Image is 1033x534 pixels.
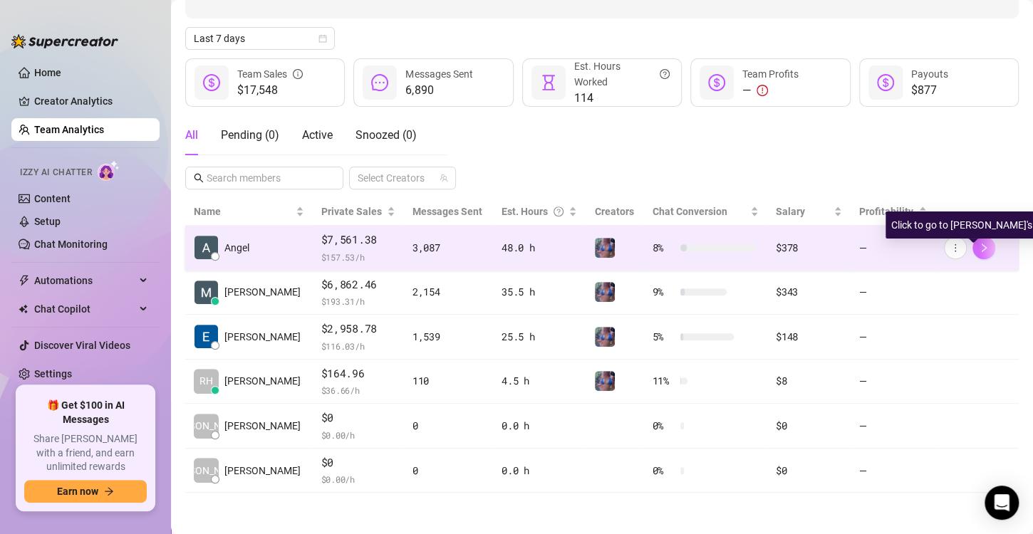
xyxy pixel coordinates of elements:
span: $2,958.78 [321,320,395,337]
span: question-circle [660,58,670,90]
span: $ 36.66 /h [321,383,395,397]
div: 0 [412,418,484,434]
span: 9 % [652,284,675,300]
img: Eunice [194,325,218,348]
div: Team Sales [237,66,303,82]
span: thunderbolt [19,275,30,286]
span: right [979,243,989,253]
td: — [851,271,935,315]
div: $148 [776,329,842,345]
img: Angel [194,236,218,259]
span: [PERSON_NAME] [168,463,244,478]
div: 25.5 h [502,329,577,345]
span: search [194,173,204,183]
span: hourglass [540,74,557,91]
div: 35.5 h [502,284,577,300]
a: Content [34,193,71,204]
div: Est. Hours Worked [574,58,670,90]
span: [PERSON_NAME] [224,463,301,478]
div: $343 [776,284,842,300]
span: Last 7 days [194,28,326,49]
td: — [851,449,935,493]
span: $0 [321,454,395,471]
span: Profitability [859,206,913,217]
span: $164.96 [321,365,395,382]
span: Share [PERSON_NAME] with a friend, and earn unlimited rewards [24,432,147,474]
td: — [851,360,935,404]
div: 0 [412,463,484,478]
span: Angel [224,240,249,256]
span: arrow-right [104,486,114,496]
img: Jaylie [595,327,615,347]
span: $7,561.38 [321,231,395,248]
div: All [185,127,198,144]
a: Chat Monitoring [34,239,108,250]
span: [PERSON_NAME] [224,373,301,389]
div: 3,087 [412,240,484,256]
span: $0 [321,409,395,426]
button: Earn nowarrow-right [24,480,147,503]
span: 114 [574,90,670,107]
div: 48.0 h [502,240,577,256]
span: 6,890 [405,82,472,99]
span: $ 116.03 /h [321,339,395,353]
div: 2,154 [412,284,484,300]
div: $8 [776,373,842,389]
a: Creator Analytics [34,90,148,112]
span: Active [302,128,333,142]
img: Jaylie [595,238,615,258]
span: 0 % [652,418,675,434]
div: 4.5 h [502,373,577,389]
span: info-circle [293,66,303,82]
span: Chat Copilot [34,298,135,320]
div: $0 [776,463,842,478]
span: Private Sales [321,206,382,217]
span: $ 193.31 /h [321,294,395,308]
span: $877 [911,82,948,99]
div: 1,539 [412,329,484,345]
div: $378 [776,240,842,256]
img: AI Chatter [98,160,120,181]
th: Name [185,198,313,226]
span: $ 0.00 /h [321,472,395,486]
img: Matt [194,281,218,304]
span: more [950,243,960,253]
span: message [371,74,388,91]
span: 8 % [652,240,675,256]
a: Discover Viral Videos [34,340,130,351]
span: Messages Sent [412,206,482,217]
td: — [851,226,935,271]
span: Izzy AI Chatter [20,166,92,179]
span: Salary [776,206,805,217]
span: Chat Conversion [652,206,727,217]
div: 0.0 h [502,463,577,478]
span: Earn now [57,486,98,497]
img: Chat Copilot [19,304,28,314]
span: dollar-circle [877,74,894,91]
img: Jaylie [595,371,615,391]
span: 11 % [652,373,675,389]
span: [PERSON_NAME] [224,284,301,300]
a: Home [34,67,61,78]
div: Open Intercom Messenger [985,486,1019,520]
span: team [440,174,448,182]
span: [PERSON_NAME] [168,418,244,434]
a: Settings [34,368,72,379]
img: Jaylie [595,282,615,302]
div: Pending ( 0 ) [221,127,279,144]
a: Team Analytics [34,124,104,135]
td: — [851,404,935,449]
div: Est. Hours [502,204,566,219]
div: 0.0 h [502,418,577,434]
div: $0 [776,418,842,434]
span: $ 157.53 /h [321,250,395,264]
span: exclamation-circle [757,85,768,96]
td: — [851,315,935,360]
span: [PERSON_NAME] [224,329,301,345]
span: 🎁 Get $100 in AI Messages [24,399,147,426]
span: $ 0.00 /h [321,428,395,442]
th: Creators [586,198,643,226]
span: dollar-circle [203,74,220,91]
span: question-circle [554,204,564,219]
span: Payouts [911,68,948,80]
